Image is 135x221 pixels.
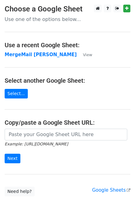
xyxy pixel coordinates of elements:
[83,52,92,57] small: View
[92,187,130,193] a: Google Sheets
[77,52,92,57] a: View
[5,187,35,196] a: Need help?
[5,16,130,23] p: Use one of the options below...
[5,89,28,98] a: Select...
[5,129,127,140] input: Paste your Google Sheet URL here
[5,142,68,146] small: Example: [URL][DOMAIN_NAME]
[5,119,130,126] h4: Copy/paste a Google Sheet URL:
[5,41,130,49] h4: Use a recent Google Sheet:
[5,154,20,163] input: Next
[5,52,77,57] a: MergeMail [PERSON_NAME]
[5,77,130,84] h4: Select another Google Sheet:
[5,5,130,14] h3: Choose a Google Sheet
